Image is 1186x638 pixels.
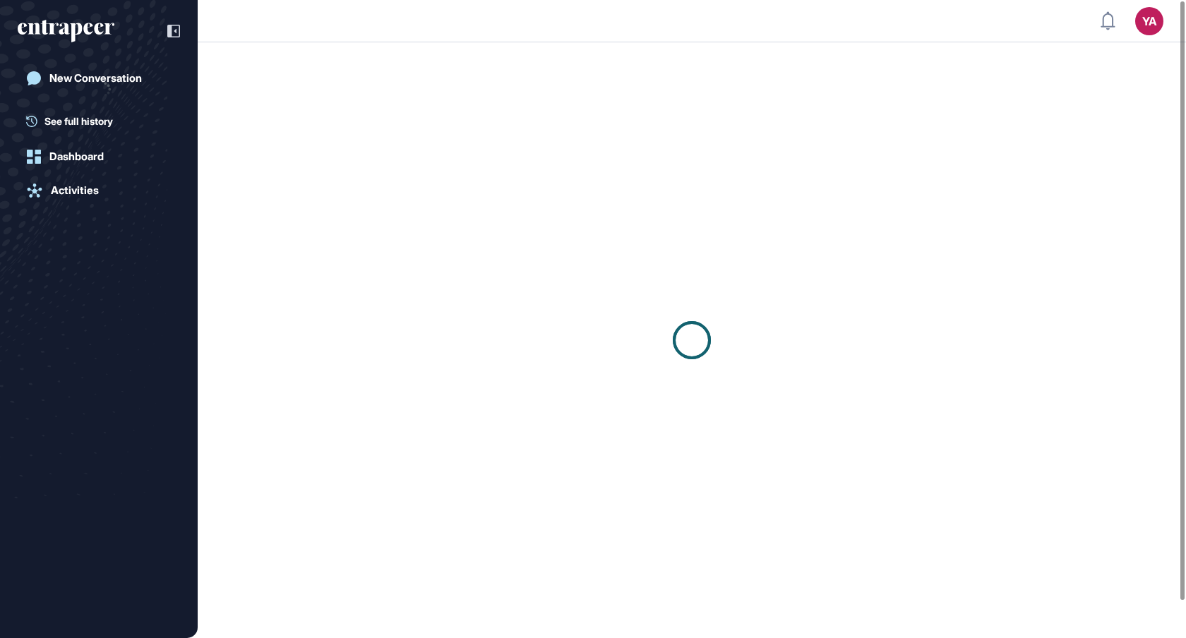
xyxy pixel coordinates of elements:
button: YA [1135,7,1163,35]
a: Activities [18,176,180,205]
div: Dashboard [49,150,104,163]
div: Activities [51,184,99,197]
a: Dashboard [18,143,180,171]
div: entrapeer-logo [18,20,114,42]
a: New Conversation [18,64,180,92]
a: See full history [26,114,180,128]
div: New Conversation [49,72,142,85]
span: See full history [44,114,113,128]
